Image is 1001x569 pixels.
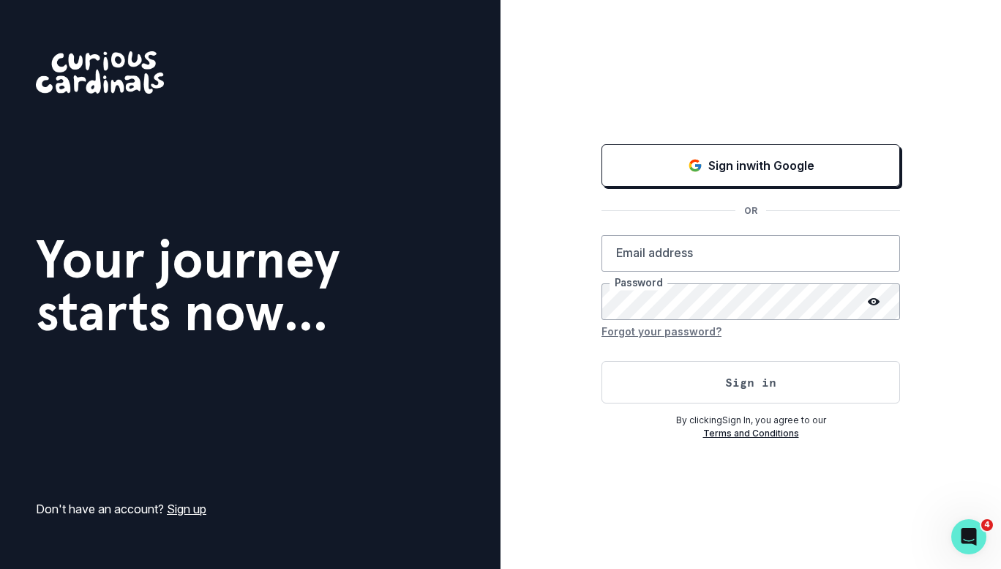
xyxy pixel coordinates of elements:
a: Terms and Conditions [703,428,799,439]
p: OR [735,204,766,217]
button: Forgot your password? [601,320,721,343]
p: Don't have an account? [36,500,206,518]
iframe: Intercom live chat [951,519,986,554]
button: Sign in [601,361,900,403]
h1: Your journey starts now... [36,233,340,338]
a: Sign up [167,502,206,516]
button: Sign in with Google (GSuite) [601,144,900,187]
img: Curious Cardinals Logo [36,51,164,94]
span: 4 [981,519,993,531]
p: Sign in with Google [708,157,814,174]
p: By clicking Sign In , you agree to our [601,414,900,427]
